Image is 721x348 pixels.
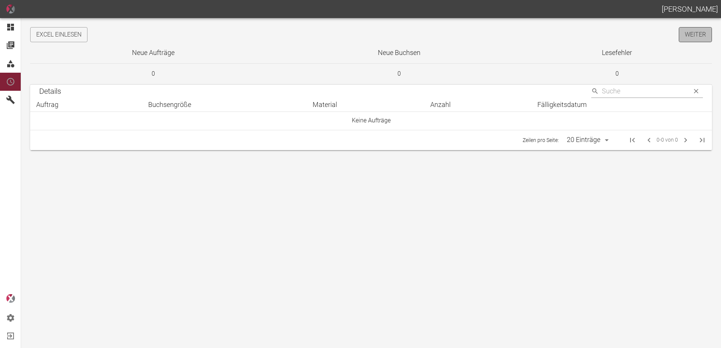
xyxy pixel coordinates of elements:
div: Fälligkeitsdatum [537,100,706,109]
h1: [PERSON_NAME] [662,3,718,15]
span: Auftrag [36,100,68,109]
td: Keine Aufträge [30,111,712,130]
button: Excel einlesen [30,27,87,42]
div: 20 Einträge [565,135,602,145]
th: Neue Buchsen [276,42,522,64]
th: Neue Aufträge [30,42,276,64]
span: 0-0 von 0 [657,136,678,144]
h6: Details [39,85,61,97]
th: Lesefehler [522,42,712,64]
p: Zeilen pro Seite: [523,136,559,144]
div: Anzahl [430,100,525,109]
td: 0 [30,64,276,85]
div: Material [313,100,418,109]
div: Buchsengröße [148,100,301,109]
td: 0 [276,64,522,85]
img: logo [6,294,15,303]
span: Vorherige Seite [641,133,657,148]
a: Weiter [679,27,712,42]
td: 0 [522,64,712,85]
span: Buchsengröße [148,100,201,109]
span: Anzahl [430,100,460,109]
span: Fälligkeitsdatum [537,100,597,109]
span: Nächste Seite [678,133,693,148]
div: 20 Einträge [562,133,611,147]
svg: Suche [591,87,599,95]
span: Letzte Seite [693,131,711,149]
input: Search [602,85,686,98]
span: Material [313,100,347,109]
span: Erste Seite [623,131,641,149]
div: Auftrag [36,100,136,109]
img: icon [6,5,15,14]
